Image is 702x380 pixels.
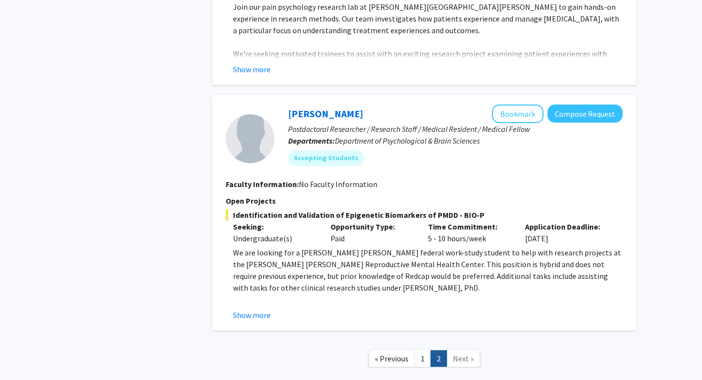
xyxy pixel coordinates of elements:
div: Undergraduate(s) [233,232,316,244]
div: 5 - 10 hours/week [421,221,518,244]
p: Open Projects [226,195,623,207]
p: Opportunity Type: [331,221,413,232]
a: Previous [369,350,415,367]
mat-chip: Accepting Students [288,150,364,166]
span: Identification and Validation of Epigenetic Biomarkers of PMDD - BIO-P [226,209,623,221]
p: We are looking for a [PERSON_NAME] [PERSON_NAME] federal work-study student to help with research... [233,247,623,294]
a: 2 [430,350,447,367]
span: Department of Psychological & Brain Sciences [335,136,480,146]
button: Show more [233,63,271,75]
span: « Previous [375,354,409,363]
div: [DATE] [518,221,615,244]
a: Next Page [447,350,480,367]
button: Add Victoria Paone to Bookmarks [492,105,544,123]
b: Departments: [288,136,335,146]
p: We're seeking motivated trainees to assist with an exciting research project examining patient ex... [233,48,623,71]
p: Time Commitment: [428,221,511,232]
button: Show more [233,309,271,321]
p: Join our pain psychology research lab at [PERSON_NAME][GEOGRAPHIC_DATA][PERSON_NAME] to gain hand... [233,1,623,36]
span: Next » [453,354,474,363]
b: Faculty Information: [226,179,299,189]
p: Postdoctoral Researcher / Research Staff / Medical Resident / Medical Fellow [288,123,623,135]
iframe: Chat [7,336,41,373]
a: [PERSON_NAME] [288,107,363,120]
p: Application Deadline: [525,221,608,232]
a: 1 [414,350,431,367]
span: No Faculty Information [299,179,377,189]
button: Compose Request to Victoria Paone [547,105,623,123]
nav: Page navigation [212,340,636,380]
p: Seeking: [233,221,316,232]
div: Paid [323,221,421,244]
